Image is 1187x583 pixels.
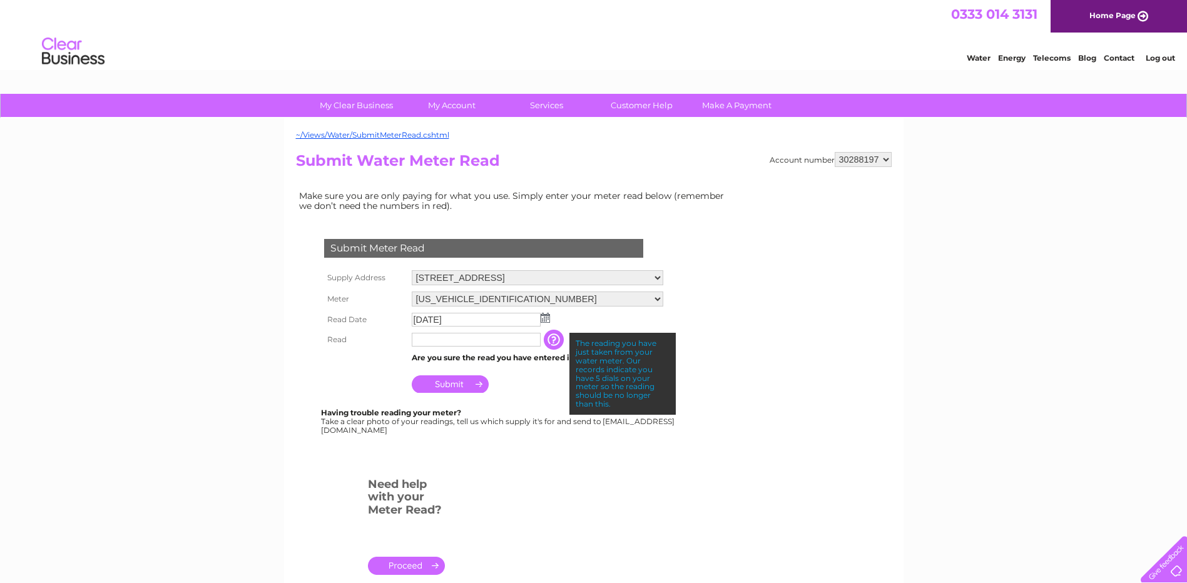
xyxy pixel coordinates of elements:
a: Customer Help [590,94,693,117]
h3: Need help with your Meter Read? [368,475,445,523]
a: Make A Payment [685,94,788,117]
div: Account number [770,152,892,167]
a: ~/Views/Water/SubmitMeterRead.cshtml [296,130,449,139]
div: Submit Meter Read [324,239,643,258]
th: Read [321,330,409,350]
td: Make sure you are only paying for what you use. Simply enter your meter read below (remember we d... [296,188,734,214]
a: Contact [1104,53,1134,63]
th: Read Date [321,310,409,330]
a: My Account [400,94,503,117]
a: . [368,557,445,575]
h2: Submit Water Meter Read [296,152,892,176]
a: Energy [998,53,1026,63]
img: logo.png [41,33,105,71]
div: Clear Business is a trading name of Verastar Limited (registered in [GEOGRAPHIC_DATA] No. 3667643... [298,7,890,61]
input: Information [544,330,566,350]
td: Are you sure the read you have entered is correct? [409,350,666,366]
div: The reading you have just taken from your water meter. Our records indicate you have 5 dials on y... [569,333,676,414]
a: Water [967,53,991,63]
a: Telecoms [1033,53,1071,63]
a: My Clear Business [305,94,408,117]
a: Blog [1078,53,1096,63]
div: Take a clear photo of your readings, tell us which supply it's for and send to [EMAIL_ADDRESS][DO... [321,408,676,434]
a: 0333 014 3131 [951,6,1037,22]
a: Log out [1146,53,1175,63]
img: ... [541,313,550,323]
input: Submit [412,375,489,393]
b: Having trouble reading your meter? [321,408,461,417]
a: Services [495,94,598,117]
th: Meter [321,288,409,310]
th: Supply Address [321,267,409,288]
